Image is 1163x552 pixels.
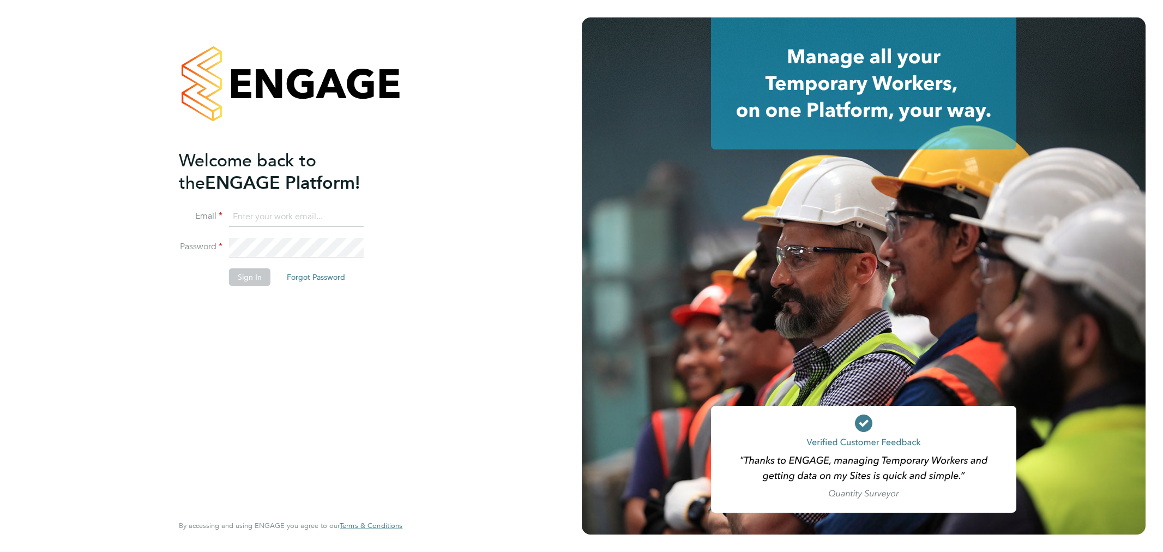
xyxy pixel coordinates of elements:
[179,149,391,194] h2: ENGAGE Platform!
[179,211,222,222] label: Email
[179,150,316,194] span: Welcome back to the
[179,241,222,253] label: Password
[179,521,402,530] span: By accessing and using ENGAGE you agree to our
[340,521,402,530] a: Terms & Conditions
[229,207,364,227] input: Enter your work email...
[278,268,354,286] button: Forgot Password
[229,268,270,286] button: Sign In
